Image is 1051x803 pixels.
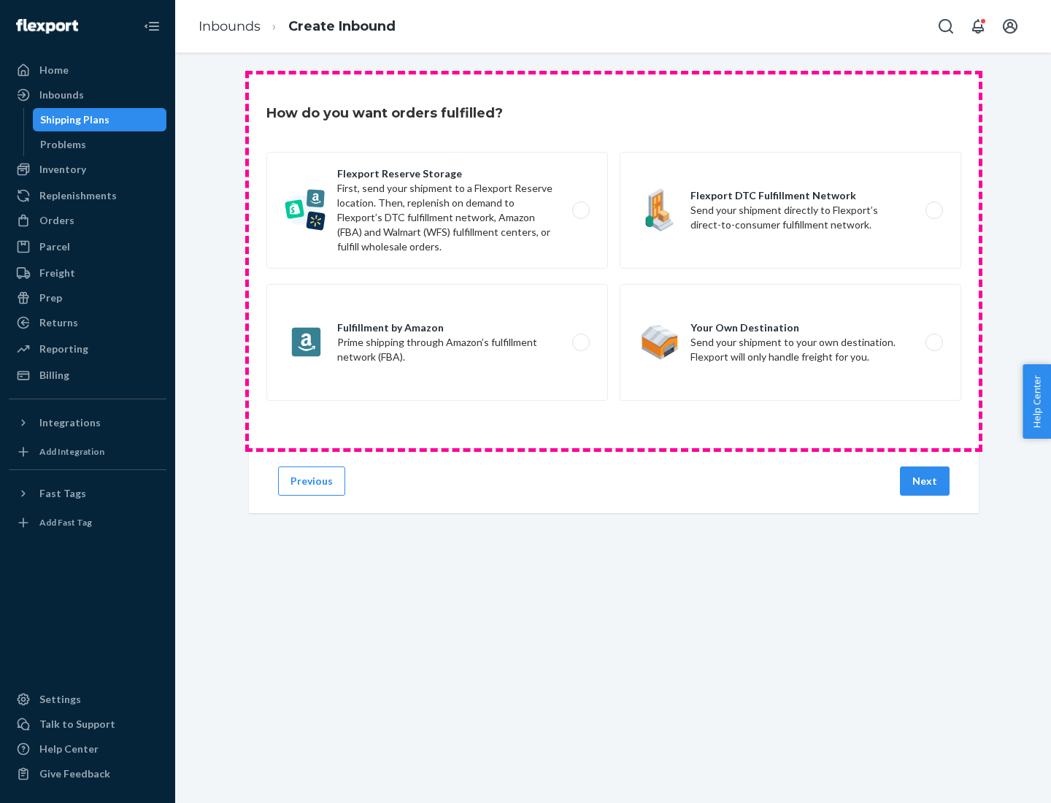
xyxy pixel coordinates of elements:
[39,63,69,77] div: Home
[16,19,78,34] img: Flexport logo
[9,261,166,285] a: Freight
[39,742,99,756] div: Help Center
[33,133,167,156] a: Problems
[9,411,166,434] button: Integrations
[9,286,166,310] a: Prep
[9,58,166,82] a: Home
[137,12,166,41] button: Close Navigation
[39,291,62,305] div: Prep
[278,466,345,496] button: Previous
[9,511,166,534] a: Add Fast Tag
[9,688,166,711] a: Settings
[39,766,110,781] div: Give Feedback
[288,18,396,34] a: Create Inbound
[900,466,950,496] button: Next
[39,342,88,356] div: Reporting
[9,762,166,785] button: Give Feedback
[9,337,166,361] a: Reporting
[9,482,166,505] button: Fast Tags
[9,311,166,334] a: Returns
[996,12,1025,41] button: Open account menu
[39,415,101,430] div: Integrations
[39,239,70,254] div: Parcel
[39,692,81,707] div: Settings
[9,712,166,736] a: Talk to Support
[39,88,84,102] div: Inbounds
[9,235,166,258] a: Parcel
[39,188,117,203] div: Replenishments
[9,158,166,181] a: Inventory
[199,18,261,34] a: Inbounds
[187,5,407,48] ol: breadcrumbs
[39,717,115,731] div: Talk to Support
[39,368,69,383] div: Billing
[39,516,92,529] div: Add Fast Tag
[9,737,166,761] a: Help Center
[9,209,166,232] a: Orders
[40,112,109,127] div: Shipping Plans
[39,162,86,177] div: Inventory
[40,137,86,152] div: Problems
[9,440,166,464] a: Add Integration
[963,12,993,41] button: Open notifications
[9,364,166,387] a: Billing
[9,83,166,107] a: Inbounds
[1023,364,1051,439] button: Help Center
[33,108,167,131] a: Shipping Plans
[266,104,503,123] h3: How do you want orders fulfilled?
[39,486,86,501] div: Fast Tags
[9,184,166,207] a: Replenishments
[931,12,960,41] button: Open Search Box
[39,445,104,458] div: Add Integration
[39,213,74,228] div: Orders
[39,266,75,280] div: Freight
[39,315,78,330] div: Returns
